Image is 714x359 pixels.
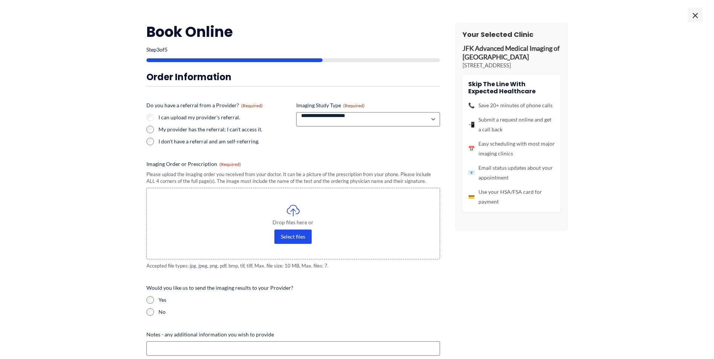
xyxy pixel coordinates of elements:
span: 3 [157,46,160,53]
li: Save 20+ minutes of phone calls [468,100,555,110]
p: Step of [146,47,440,52]
p: JFK Advanced Medical Imaging of [GEOGRAPHIC_DATA] [463,44,560,62]
div: Please upload the imaging order you received from your doctor. It can be a picture of the prescri... [146,171,440,185]
legend: Would you like us to send the imaging results to your Provider? [146,284,293,292]
label: No [158,308,440,316]
button: select files, imaging order or prescription(required) [274,230,312,244]
label: Notes - any additional information you wish to provide [146,331,440,338]
span: 📞 [468,100,475,110]
span: 📧 [468,168,475,178]
span: × [688,8,703,23]
li: Use your HSA/FSA card for payment [468,187,555,207]
label: I don't have a referral and am self-referring. [158,138,290,145]
span: 💳 [468,192,475,202]
h3: Your Selected Clinic [463,30,560,39]
p: [STREET_ADDRESS] [463,62,560,69]
span: (Required) [219,161,241,167]
h4: Skip the line with Expected Healthcare [468,81,555,95]
span: 📅 [468,144,475,154]
span: 📲 [468,120,475,129]
span: (Required) [241,103,263,108]
li: Submit a request online and get a call back [468,115,555,134]
h3: Order Information [146,71,440,83]
label: Imaging Study Type [296,102,440,109]
label: Imaging Order or Prescription [146,160,440,168]
span: (Required) [343,103,365,108]
li: Easy scheduling with most major imaging clinics [468,139,555,158]
span: Drop files here or [162,220,425,225]
legend: Do you have a referral from a Provider? [146,102,263,109]
span: Accepted file types: jpg, jpeg, png, pdf, bmp, tif, tiff, Max. file size: 10 MB, Max. files: 7. [146,262,440,269]
h2: Book Online [146,23,440,41]
span: 5 [164,46,167,53]
label: Yes [158,296,440,304]
li: Email status updates about your appointment [468,163,555,183]
label: My provider has the referral; I can't access it. [158,126,290,133]
label: I can upload my provider's referral. [158,114,290,121]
